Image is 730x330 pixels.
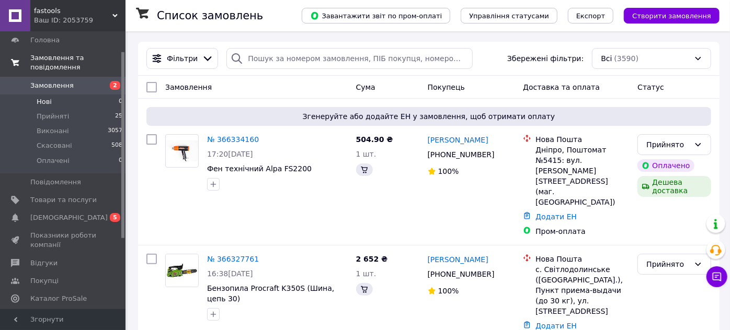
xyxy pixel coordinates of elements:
span: Доставка та оплата [523,83,600,91]
a: [PERSON_NAME] [428,254,488,265]
span: [DEMOGRAPHIC_DATA] [30,213,108,222]
div: Дніпро, Поштомат №5415: вул. [PERSON_NAME][STREET_ADDRESS] (маг. [GEOGRAPHIC_DATA]) [535,145,629,207]
span: Замовлення та повідомлення [30,53,126,72]
button: Управління статусами [461,8,557,23]
span: Скасовані [37,141,72,150]
a: № 366334160 [207,135,259,144]
span: Головна [30,36,60,45]
a: Фен технічний Alpa FS2200 [207,164,312,173]
div: [PHONE_NUMBER] [426,267,497,281]
span: Статус [637,83,664,91]
span: Відгуки [30,258,58,268]
div: с. Світлодолинське ([GEOGRAPHIC_DATA].), Пункт приема-выдачи (до 30 кг), ул. [STREET_ADDRESS] [535,264,629,316]
span: 1 шт. [356,150,377,158]
span: 0 [119,156,122,166]
span: Cума [356,83,375,91]
span: 504.90 ₴ [356,135,393,144]
span: Створити замовлення [632,12,711,20]
img: Фото товару [166,140,198,162]
a: [PERSON_NAME] [428,135,488,145]
a: Додати ЕН [535,322,577,330]
span: Замовлення [165,83,212,91]
div: Прийнято [646,139,690,150]
span: Покупці [30,276,59,286]
span: fastools [34,6,112,16]
span: Виконані [37,126,69,136]
span: Експорт [576,12,606,20]
span: Прийняті [37,112,69,121]
span: 16:38[DATE] [207,269,253,278]
div: Дешева доставка [637,176,711,197]
span: 0 [119,97,122,107]
img: Фото товару [166,254,198,287]
div: Прийнято [646,258,690,270]
span: Фільтри [167,53,198,64]
span: 17:20[DATE] [207,150,253,158]
button: Створити замовлення [624,8,720,23]
span: Збережені фільтри: [507,53,584,64]
span: Замовлення [30,81,74,90]
span: Показники роботи компанії [30,231,97,250]
div: Ваш ID: 2053759 [34,16,126,25]
span: Управління статусами [469,12,549,20]
a: Фото товару [165,254,199,287]
a: Бензопила Procraft K350S (Шина, цепь 30) [207,284,334,303]
span: 25 [115,112,122,121]
h1: Список замовлень [157,9,263,22]
span: Згенеруйте або додайте ЕН у замовлення, щоб отримати оплату [151,111,707,122]
span: 2 652 ₴ [356,255,388,263]
button: Чат з покупцем [706,266,727,287]
span: 5 [110,213,120,222]
a: Фото товару [165,134,199,168]
div: Нова Пошта [535,254,629,264]
span: Товари та послуги [30,195,97,205]
span: 100% [438,287,459,295]
a: Додати ЕН [535,213,577,221]
a: № 366327761 [207,255,259,263]
span: 3057 [108,126,122,136]
span: Завантажити звіт по пром-оплаті [310,11,442,20]
button: Експорт [568,8,614,23]
a: Створити замовлення [613,11,720,19]
span: 1 шт. [356,269,377,278]
div: Оплачено [637,159,694,172]
span: 508 [111,141,122,150]
span: Нові [37,97,52,107]
span: Оплачені [37,156,70,166]
span: Повідомлення [30,178,81,187]
div: [PHONE_NUMBER] [426,147,497,162]
span: 2 [110,81,120,90]
span: Покупець [428,83,465,91]
span: Всі [601,53,612,64]
span: Каталог ProSale [30,294,87,303]
span: 100% [438,167,459,175]
button: Завантажити звіт по пром-оплаті [302,8,450,23]
span: (3590) [614,54,639,63]
input: Пошук за номером замовлення, ПІБ покупця, номером телефону, Email, номером накладної [226,48,473,69]
div: Пром-оплата [535,226,629,237]
div: Нова Пошта [535,134,629,145]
